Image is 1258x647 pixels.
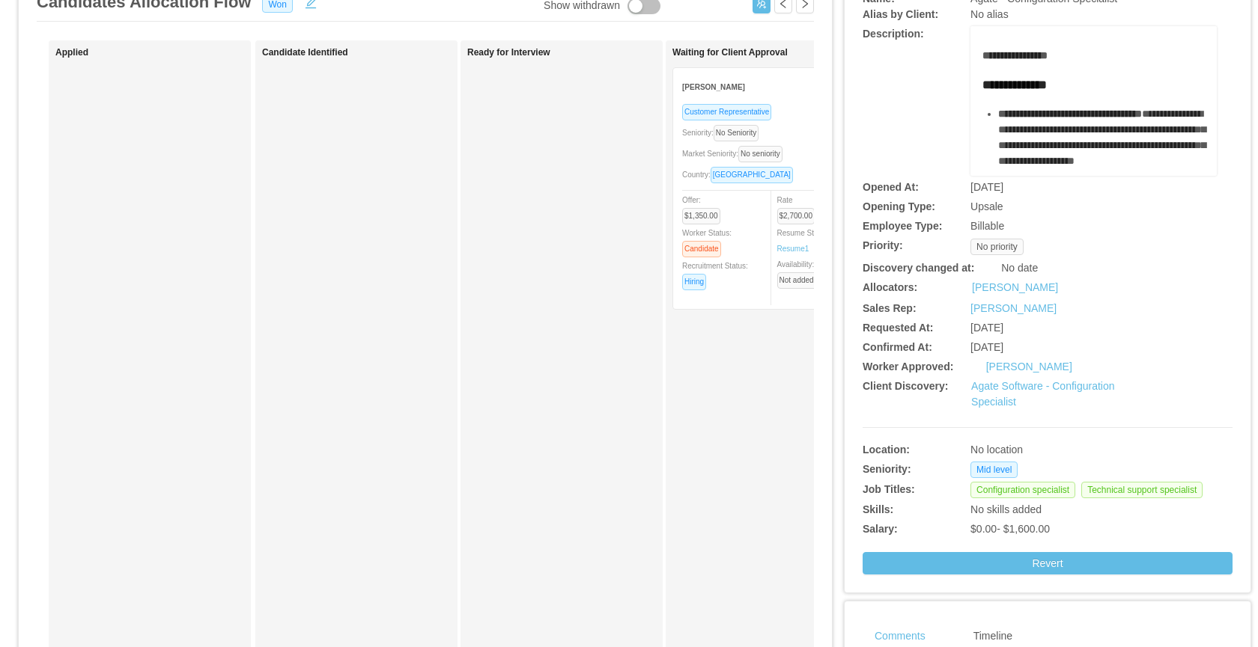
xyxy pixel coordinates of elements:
[863,200,935,212] b: Opening Type:
[863,361,953,372] b: Worker Approved:
[970,442,1155,458] div: No location
[970,220,1004,232] span: Billable
[970,239,1024,255] span: No priority
[682,83,745,91] strong: [PERSON_NAME]
[863,503,893,515] b: Skills:
[682,171,799,179] span: Country:
[863,302,917,314] b: Sales Rep:
[682,196,726,220] span: Offer:
[970,503,1042,515] span: No skills added
[682,129,765,137] span: Seniority:
[863,220,942,232] b: Employee Type:
[863,239,903,251] b: Priority:
[863,181,919,193] b: Opened At:
[863,28,924,40] b: Description:
[777,196,821,220] span: Rate
[863,483,915,495] b: Job Titles:
[682,208,720,224] span: $1,350.00
[970,322,1003,334] span: [DATE]
[972,280,1058,295] a: [PERSON_NAME]
[863,463,911,475] b: Seniority:
[982,48,1206,197] div: rdw-editor
[1081,482,1203,498] span: Technical support specialist
[863,341,932,353] b: Confirmed At:
[672,47,882,58] h1: Waiting for Client Approval
[714,125,759,141] span: No Seniority
[682,274,706,290] span: Hiring
[863,262,974,274] b: Discovery changed at:
[711,167,793,183] span: [GEOGRAPHIC_DATA]
[971,380,1114,408] a: Agate Software - Configuration Specialist
[682,241,721,257] span: Candidate
[467,47,677,58] h1: Ready for Interview
[970,482,1075,498] span: Configuration specialist
[777,243,809,254] a: Resume1
[682,229,732,253] span: Worker Status:
[262,47,472,58] h1: Candidate Identified
[863,380,948,392] b: Client Discovery:
[986,361,1072,372] a: [PERSON_NAME]
[863,8,938,20] b: Alias by Client:
[863,523,898,535] b: Salary:
[777,260,834,284] span: Availability:
[777,208,815,224] span: $2,700.00
[970,302,1057,314] a: [PERSON_NAME]
[970,462,1018,478] span: Mid level
[682,262,748,286] span: Recruitment Status:
[970,26,1217,176] div: rdw-wrapper
[777,272,828,289] span: Not added yet
[970,181,1003,193] span: [DATE]
[863,552,1233,574] button: Revert
[777,229,830,253] span: Resume Status:
[970,523,1050,535] span: $0.00 - $1,600.00
[970,200,1003,212] span: Upsale
[863,322,933,334] b: Requested At:
[970,8,1009,20] span: No alias
[970,341,1003,353] span: [DATE]
[863,281,917,293] b: Allocators:
[863,444,910,456] b: Location:
[682,104,771,120] span: Customer Representative
[1001,262,1038,274] span: No date
[55,47,265,58] h1: Applied
[682,150,788,158] span: Market Seniority:
[738,146,783,162] span: No seniority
